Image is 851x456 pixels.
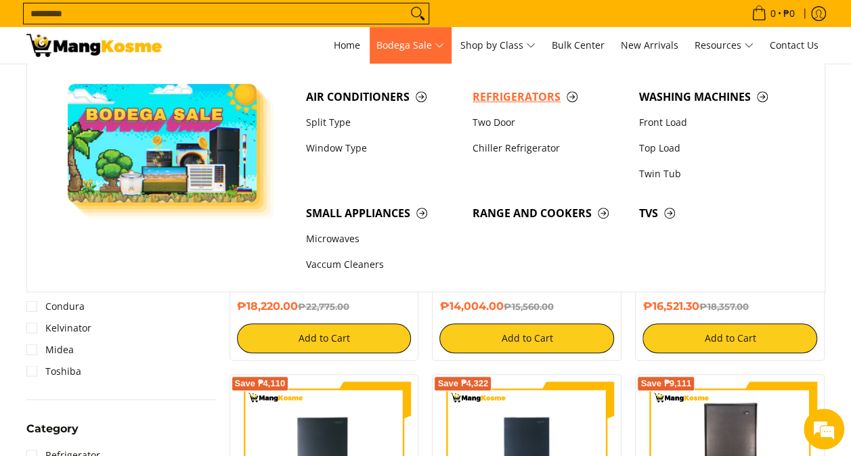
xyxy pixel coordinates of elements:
[642,323,817,353] button: Add to Cart
[632,200,799,226] a: TVs
[306,89,459,106] span: Air Conditioners
[299,227,466,252] a: Microwaves
[299,200,466,226] a: Small Appliances
[26,424,79,444] summary: Open
[466,200,632,226] a: Range and Cookers
[26,317,91,339] a: Kelvinator
[26,296,85,317] a: Condura
[68,84,257,202] img: Bodega Sale
[70,76,227,93] div: Chat with us now
[306,205,459,222] span: Small Appliances
[299,110,466,135] a: Split Type
[299,84,466,110] a: Air Conditioners
[642,300,817,313] h6: ₱16,521.30
[545,27,611,64] a: Bulk Center
[466,84,632,110] a: Refrigerators
[299,252,466,278] a: Vaccum Cleaners
[747,6,799,21] span: •
[763,27,825,64] a: Contact Us
[26,339,74,361] a: Midea
[26,34,162,57] img: Bodega Sale Refrigerator l Mang Kosme: Home Appliances Warehouse Sale
[7,309,258,356] textarea: Type your message and hit 'Enter'
[299,135,466,161] a: Window Type
[237,300,412,313] h6: ₱18,220.00
[552,39,605,51] span: Bulk Center
[632,84,799,110] a: Washing Machines
[640,380,691,388] span: Save ₱9,111
[632,161,799,187] a: Twin Tub
[437,380,488,388] span: Save ₱4,322
[699,301,748,312] del: ₱18,357.00
[454,27,542,64] a: Shop by Class
[460,37,536,54] span: Shop by Class
[298,301,349,312] del: ₱22,775.00
[439,300,614,313] h6: ₱14,004.00
[639,205,792,222] span: TVs
[473,205,626,222] span: Range and Cookers
[237,323,412,353] button: Add to Cart
[688,27,760,64] a: Resources
[473,89,626,106] span: Refrigerators
[614,27,685,64] a: New Arrivals
[370,27,451,64] a: Bodega Sale
[407,3,429,24] button: Search
[621,39,678,51] span: New Arrivals
[632,110,799,135] a: Front Load
[334,39,360,51] span: Home
[639,89,792,106] span: Washing Machines
[768,9,778,18] span: 0
[26,424,79,434] span: Category
[466,135,632,161] a: Chiller Refrigerator
[175,27,825,64] nav: Main Menu
[222,7,255,39] div: Minimize live chat window
[503,301,553,312] del: ₱15,560.00
[695,37,754,54] span: Resources
[376,37,444,54] span: Bodega Sale
[235,380,286,388] span: Save ₱4,110
[466,110,632,135] a: Two Door
[781,9,797,18] span: ₱0
[26,361,81,382] a: Toshiba
[79,140,187,277] span: We're online!
[632,135,799,161] a: Top Load
[770,39,819,51] span: Contact Us
[327,27,367,64] a: Home
[439,323,614,353] button: Add to Cart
